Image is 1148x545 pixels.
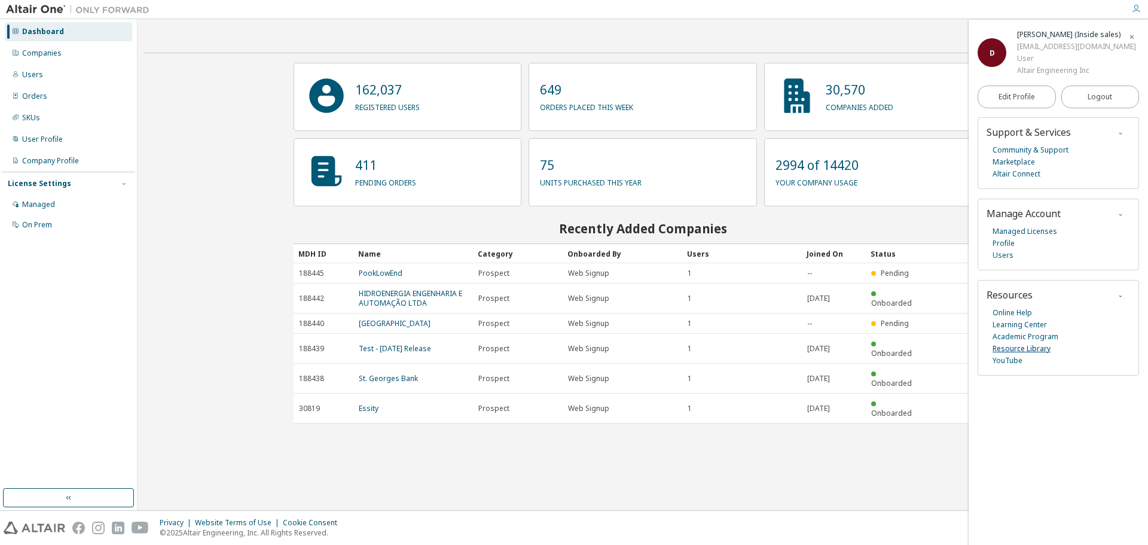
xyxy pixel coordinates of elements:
span: Onboarded [871,348,912,358]
span: Prospect [478,404,509,413]
div: User [1017,53,1136,65]
div: Users [22,70,43,80]
span: Onboarded [871,408,912,418]
span: 1 [688,344,692,354]
span: 1 [688,374,692,383]
a: Edit Profile [978,86,1056,108]
div: On Prem [22,220,52,230]
span: Resources [987,288,1033,302]
div: Managed [22,200,55,209]
span: Web Signup [568,319,609,328]
a: Academic Program [993,331,1058,343]
span: Prospect [478,374,509,383]
h2: Recently Added Companies [294,221,993,236]
span: Edit Profile [999,92,1035,102]
span: Web Signup [568,269,609,278]
span: Web Signup [568,344,609,354]
p: units purchased this year [540,174,642,188]
a: Online Help [993,307,1032,319]
span: 188445 [299,269,324,278]
span: [DATE] [807,344,830,354]
a: [GEOGRAPHIC_DATA] [359,318,430,328]
a: St. Georges Bank [359,373,418,383]
a: Altair Connect [993,168,1040,180]
a: Learning Center [993,319,1047,331]
a: Profile [993,238,1015,249]
div: Onboarded By [567,244,677,263]
img: linkedin.svg [112,522,124,534]
div: Cookie Consent [283,518,344,528]
div: Privacy [160,518,195,528]
div: Joined On [807,244,861,263]
p: companies added [826,99,893,112]
span: Manage Account [987,207,1061,220]
div: License Settings [8,179,71,188]
a: HIDROENERGIA ENGENHARIA E AUTOMAÇÃO LTDA [359,288,462,308]
span: Prospect [478,294,509,303]
p: 411 [355,156,416,174]
div: SKUs [22,113,40,123]
button: Logout [1061,86,1140,108]
img: Altair One [6,4,155,16]
a: Test - [DATE] Release [359,343,431,354]
span: 188439 [299,344,324,354]
span: 188440 [299,319,324,328]
span: 1 [688,294,692,303]
span: Logout [1088,91,1112,103]
a: PookLowEnd [359,268,402,278]
span: Pending [881,268,909,278]
p: pending orders [355,174,416,188]
p: 649 [540,81,633,99]
div: Company Profile [22,156,79,166]
p: © 2025 Altair Engineering, Inc. All Rights Reserved. [160,528,344,538]
div: MDH ID [298,244,349,263]
span: Support & Services [987,126,1071,139]
div: Status [871,244,921,263]
span: [DATE] [807,374,830,383]
p: 75 [540,156,642,174]
div: Website Terms of Use [195,518,283,528]
span: Web Signup [568,404,609,413]
a: Users [993,249,1013,261]
img: youtube.svg [132,522,149,534]
a: Essity [359,403,378,413]
div: User Profile [22,135,63,144]
img: altair_logo.svg [4,522,65,534]
a: Marketplace [993,156,1035,168]
a: Resource Library [993,343,1051,355]
span: 30819 [299,404,320,413]
p: your company usage [775,174,859,188]
span: 188438 [299,374,324,383]
span: Prospect [478,269,509,278]
span: [DATE] [807,404,830,413]
a: Managed Licenses [993,226,1057,238]
div: Companies [22,48,62,58]
div: Donna Simpson (Inside sales) [1017,29,1136,41]
a: Community & Support [993,144,1068,156]
span: [DATE] [807,294,830,303]
span: Web Signup [568,374,609,383]
span: Prospect [478,344,509,354]
p: orders placed this week [540,99,633,112]
span: 1 [688,269,692,278]
span: 1 [688,404,692,413]
span: Onboarded [871,298,912,308]
div: Dashboard [22,27,64,36]
p: registered users [355,99,420,112]
p: 162,037 [355,81,420,99]
div: Altair Engineering Inc [1017,65,1136,77]
div: Orders [22,92,47,101]
span: Pending [881,318,909,328]
img: instagram.svg [92,522,105,534]
a: YouTube [993,355,1022,367]
span: -- [807,319,812,328]
p: 30,570 [826,81,893,99]
img: facebook.svg [72,522,85,534]
span: D [990,48,995,58]
div: Users [687,244,797,263]
div: [EMAIL_ADDRESS][DOMAIN_NAME] [1017,41,1136,53]
span: -- [807,269,812,278]
div: Category [478,244,558,263]
div: Name [358,244,468,263]
p: 2994 of 14420 [775,156,859,174]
